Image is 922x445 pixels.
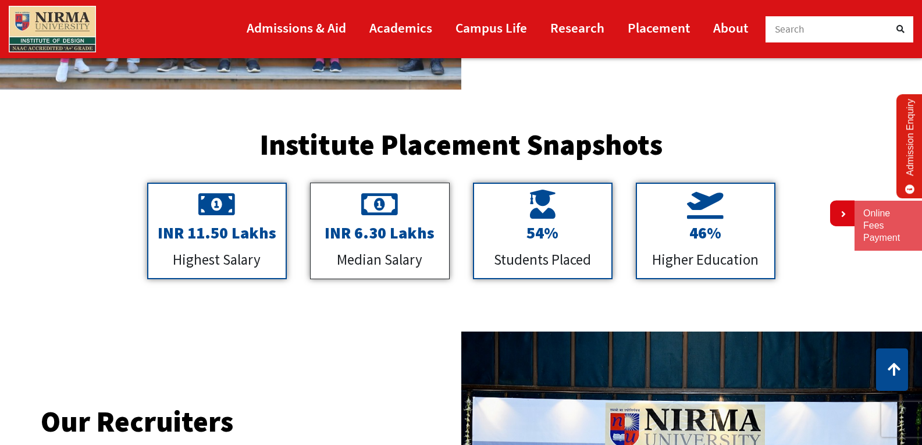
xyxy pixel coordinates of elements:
p: Students Placed [480,247,606,272]
span: INR 11.50 Lakhs [158,222,276,243]
a: Online Fees Payment [863,208,913,244]
span: 54% [526,222,558,243]
span: Search [775,23,805,35]
p: Higher Education [643,247,768,272]
span: 46% [689,222,721,243]
h2: Institute Placement Snapshots [136,130,787,159]
h2: Our Recruiters [41,407,455,436]
a: Academics [369,15,432,41]
a: Campus Life [455,15,527,41]
span: INR 6.30 Lakhs [325,222,435,243]
p: Median Salary [316,247,443,272]
a: Research [550,15,604,41]
a: About [713,15,748,41]
p: Highest Salary [154,247,280,272]
a: Admissions & Aid [247,15,346,41]
a: Placement [628,15,690,41]
img: main_logo [9,6,96,52]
